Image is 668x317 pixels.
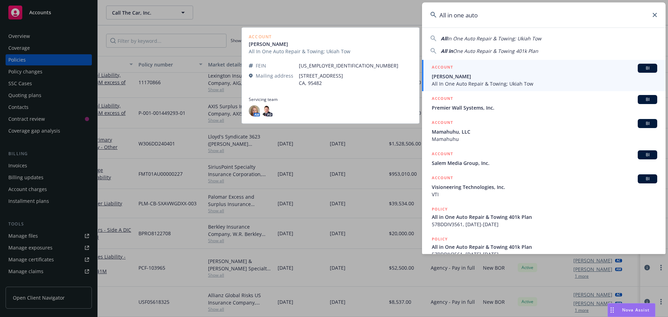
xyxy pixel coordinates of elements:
a: ACCOUNTBIPremier Wall Systems, Inc. [422,91,666,115]
a: ACCOUNTBISalem Media Group, Inc. [422,146,666,171]
h5: ACCOUNT [432,150,453,159]
span: BI [641,65,654,71]
button: Nova Assist [607,303,655,317]
h5: ACCOUNT [432,119,453,127]
a: ACCOUNTBIVisioneering Technologies, Inc.VTI [422,171,666,202]
span: BI [641,96,654,103]
span: All in One Auto Repair & Towing 401k Plan [432,243,657,251]
span: 57BDDIV3561, [DATE]-[DATE] [432,221,657,228]
span: Mamahuhu, LLC [432,128,657,135]
h5: ACCOUNT [432,64,453,72]
a: POLICYAll in One Auto Repair & Towing 401k Plan57BDDIV3561, [DATE]-[DATE] [422,232,666,262]
span: Visioneering Technologies, Inc. [432,183,657,191]
h5: ACCOUNT [432,95,453,103]
a: POLICYAll in One Auto Repair & Towing 401k Plan57BDDIV3561, [DATE]-[DATE] [422,202,666,232]
span: BI [641,120,654,127]
span: In One Auto Repair & Towing; Ukiah Tow [447,35,541,42]
span: VTI [432,191,657,198]
span: BI [641,176,654,182]
span: BI [641,152,654,158]
span: Salem Media Group, Inc. [432,159,657,167]
h5: POLICY [432,206,448,213]
h5: POLICY [432,236,448,243]
span: Premier Wall Systems, Inc. [432,104,657,111]
span: Nova Assist [622,307,650,313]
span: All [441,35,447,42]
h5: ACCOUNT [432,174,453,183]
span: All in One Auto Repair & Towing 401k Plan [432,213,657,221]
span: [PERSON_NAME] [432,73,657,80]
span: One Auto Repair & Towing 401k Plan [453,48,538,54]
div: Drag to move [608,303,617,317]
input: Search... [422,2,666,27]
span: All In One Auto Repair & Towing; Ukiah Tow [432,80,657,87]
span: All in [441,48,453,54]
a: ACCOUNTBI[PERSON_NAME]All In One Auto Repair & Towing; Ukiah Tow [422,60,666,91]
a: ACCOUNTBIMamahuhu, LLCMamahuhu [422,115,666,146]
span: Mamahuhu [432,135,657,143]
span: 57BDDIV3561, [DATE]-[DATE] [432,251,657,258]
